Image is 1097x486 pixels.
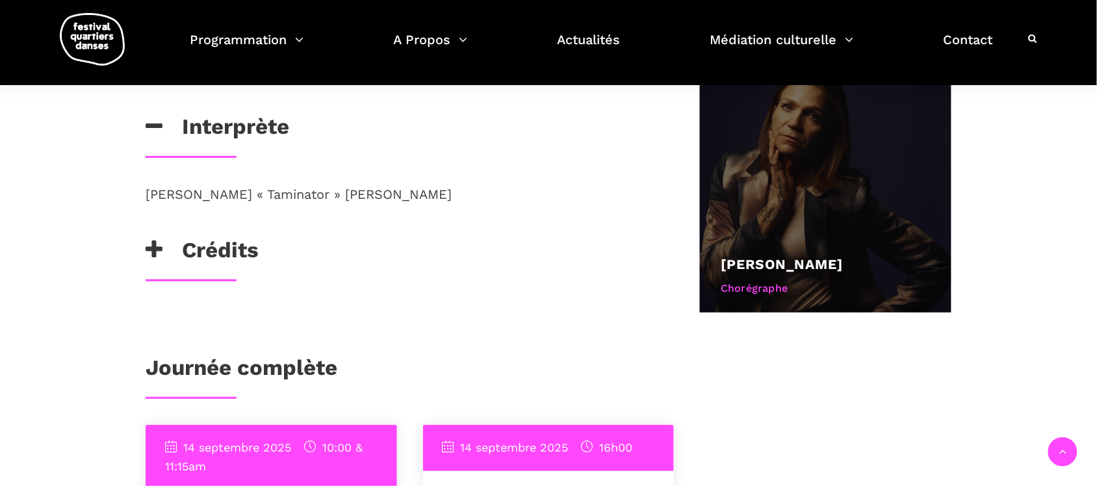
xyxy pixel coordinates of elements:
[721,256,843,272] a: [PERSON_NAME]
[146,355,337,387] h3: Journée complète
[443,441,569,454] span: 14 septembre 2025
[393,29,467,67] a: A Propos
[165,441,363,473] span: 10:00 & 11:15am
[558,29,621,67] a: Actualités
[582,441,633,454] span: 16h00
[146,114,289,146] h3: Interprète
[721,280,931,297] div: Chorégraphe
[146,237,259,270] h3: Crédits
[165,441,291,454] span: 14 septembre 2025
[710,29,854,67] a: Médiation culturelle
[60,13,125,66] img: logo-fqd-med
[146,184,658,205] p: [PERSON_NAME] « Taminator » [PERSON_NAME]
[944,29,993,67] a: Contact
[190,29,303,67] a: Programmation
